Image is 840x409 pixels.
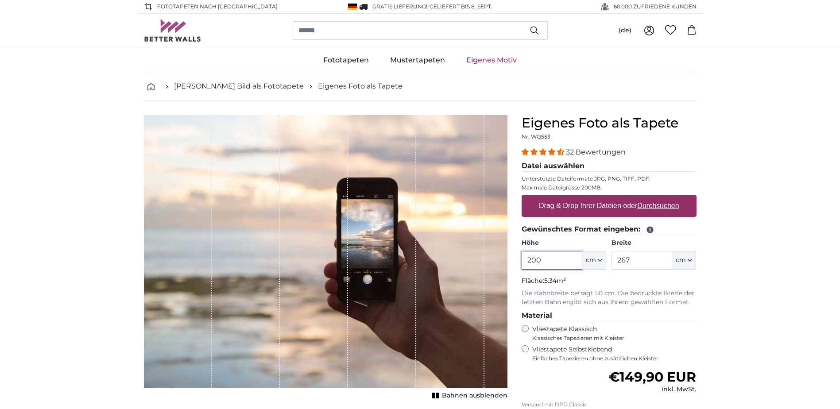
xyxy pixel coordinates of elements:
[522,184,697,191] p: Maximale Dateigrösse 200MB.
[522,401,697,408] p: Versand mit DPD Classic
[144,115,507,402] div: 1 of 1
[522,224,697,235] legend: Gewünschtes Format eingeben:
[313,49,379,72] a: Fototapeten
[614,3,697,11] span: 60'000 ZUFRIEDENE KUNDEN
[535,197,683,215] label: Drag & Drop Ihrer Dateien oder
[522,289,697,307] p: Die Bahnbreite beträgt 50 cm. Die bedruckte Breite der letzten Bahn ergibt sich aus Ihrem gewählt...
[442,391,507,400] span: Bahnen ausblenden
[586,256,596,265] span: cm
[676,256,686,265] span: cm
[522,148,566,156] span: 4.31 stars
[544,277,566,285] span: 5.34m²
[430,3,492,10] span: Geliefert bis 8. Sept.
[522,133,550,140] span: Nr. WQ553
[609,385,696,394] div: inkl. MwSt.
[612,239,696,247] label: Breite
[672,251,696,270] button: cm
[379,49,456,72] a: Mustertapeten
[522,310,697,321] legend: Material
[609,369,696,385] span: €149,90 EUR
[144,72,697,101] nav: breadcrumbs
[612,23,639,39] button: (de)
[157,3,278,11] span: Fototapeten nach [GEOGRAPHIC_DATA]
[582,251,606,270] button: cm
[532,325,689,342] label: Vliestapete Klassisch
[522,239,606,247] label: Höhe
[522,115,697,131] h1: Eigenes Foto als Tapete
[637,202,679,209] u: Durchsuchen
[174,81,304,92] a: [PERSON_NAME] Bild als Fototapete
[522,161,697,172] legend: Datei auswählen
[348,4,357,10] img: Deutschland
[522,277,697,286] p: Fläche:
[144,19,201,42] img: Betterwalls
[372,3,427,10] span: GRATIS Lieferung!
[566,148,626,156] span: 32 Bewertungen
[427,3,492,10] span: -
[532,345,697,362] label: Vliestapete Selbstklebend
[318,81,403,92] a: Eigenes Foto als Tapete
[532,355,697,362] span: Einfaches Tapezieren ohne zusätzlichen Kleister
[522,175,697,182] p: Unterstützte Dateiformate JPG, PNG, TIFF, PDF.
[456,49,527,72] a: Eigenes Motiv
[430,390,507,402] button: Bahnen ausblenden
[532,335,689,342] span: Klassisches Tapezieren mit Kleister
